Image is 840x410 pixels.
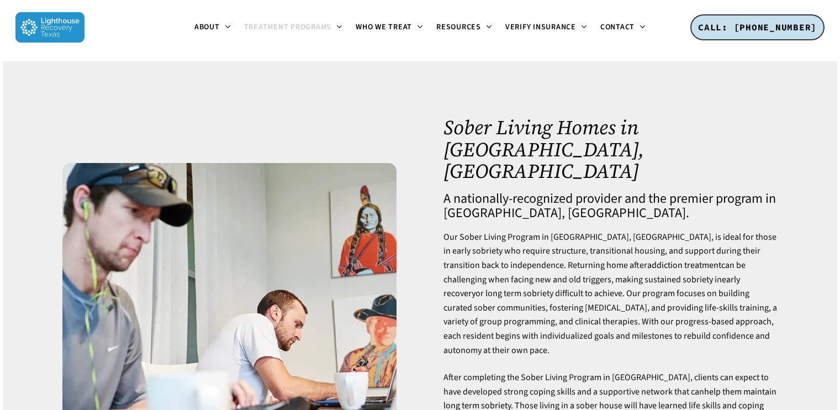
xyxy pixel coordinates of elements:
span: Contact [600,22,635,33]
a: Treatment Programs [237,23,350,32]
a: Resources [430,23,499,32]
h4: A nationally-recognized provider and the premier program in [GEOGRAPHIC_DATA], [GEOGRAPHIC_DATA]. [443,192,778,220]
a: addiction treatment [647,259,721,271]
a: About [188,23,237,32]
span: About [194,22,220,33]
span: Resources [436,22,481,33]
span: Treatment Programs [244,22,332,33]
a: Contact [594,23,652,32]
img: Lighthouse Recovery Texas [15,12,84,43]
a: Who We Treat [349,23,430,32]
p: Our Sober Living Program in [GEOGRAPHIC_DATA], [GEOGRAPHIC_DATA], is ideal for those in early sob... [443,230,778,371]
h1: Sober Living Homes in [GEOGRAPHIC_DATA], [GEOGRAPHIC_DATA] [443,117,778,182]
span: Who We Treat [356,22,412,33]
a: CALL: [PHONE_NUMBER] [690,14,825,41]
a: early recovery [443,274,740,300]
span: CALL: [PHONE_NUMBER] [698,22,817,33]
a: Verify Insurance [499,23,594,32]
span: Verify Insurance [505,22,576,33]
